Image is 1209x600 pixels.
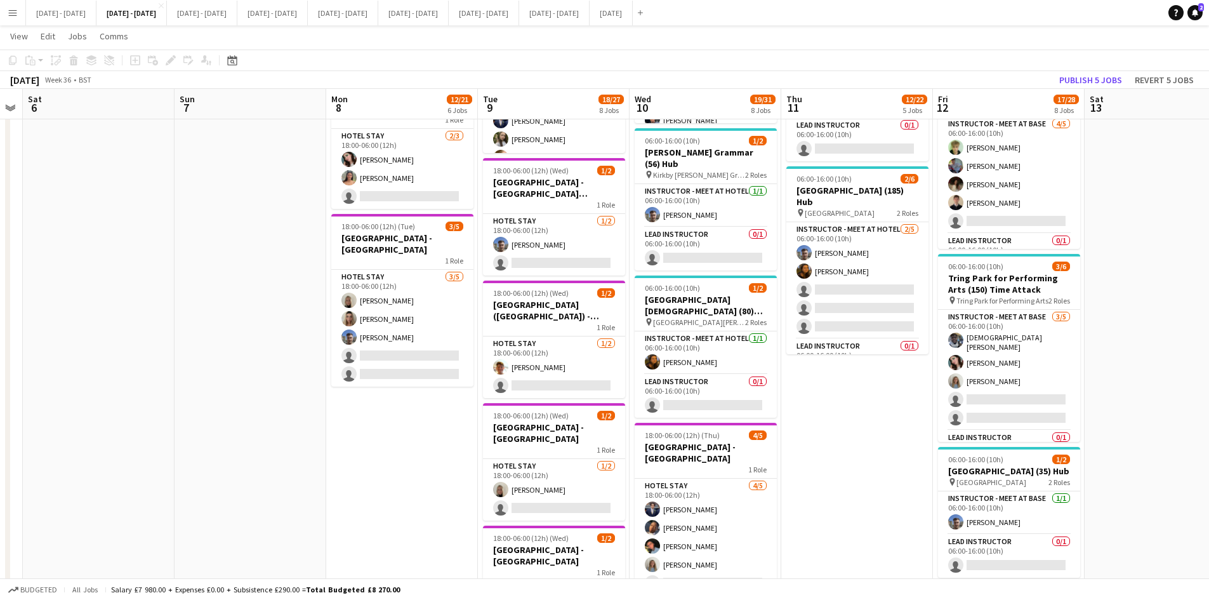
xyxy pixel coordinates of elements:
app-job-card: 18:00-06:00 (12h) (Tue)3/5[GEOGRAPHIC_DATA] - [GEOGRAPHIC_DATA]1 RoleHotel Stay3/518:00-06:00 (12... [331,214,473,387]
app-job-card: 06:00-16:00 (10h)2/6[GEOGRAPHIC_DATA] (185) Hub [GEOGRAPHIC_DATA]2 RolesInstructor - Meet at Hote... [786,166,928,354]
span: [GEOGRAPHIC_DATA] [805,208,875,218]
app-job-card: 06:00-16:00 (10h)1/2[PERSON_NAME] Grammar (56) Hub Kirkby [PERSON_NAME] Grammar2 RolesInstructor ... [635,128,777,270]
span: Thu [786,93,802,105]
span: 06:00-16:00 (10h) [645,136,700,145]
span: 17/28 [1054,95,1079,104]
span: Tring Park for Performing Arts [956,296,1048,305]
span: Mon [331,93,348,105]
span: 12 [936,100,948,115]
div: 06:00-16:00 (10h)1/2[GEOGRAPHIC_DATA] (35) Hub [GEOGRAPHIC_DATA]2 RolesInstructor - Meet at Base1... [938,447,1080,578]
h3: [GEOGRAPHIC_DATA] - [GEOGRAPHIC_DATA] [635,441,777,464]
app-card-role: Lead Instructor0/106:00-16:00 (10h) [786,118,928,161]
app-card-role: Instructor - Meet at Hotel1/106:00-16:00 (10h)[PERSON_NAME] [635,184,777,227]
span: 1 Role [748,465,767,474]
span: 1/2 [597,288,615,298]
span: 12/21 [447,95,472,104]
span: Budgeted [20,585,57,594]
span: 1 Role [597,445,615,455]
span: 8 [329,100,348,115]
app-card-role: Lead Instructor0/1 [938,430,1080,474]
span: 18:00-06:00 (12h) (Wed) [493,411,569,420]
button: [DATE] [590,1,633,25]
h3: [PERSON_NAME] Grammar (56) Hub [635,147,777,170]
h3: Tring Park for Performing Arts (150) Time Attack [938,272,1080,295]
span: 7 [178,100,195,115]
h3: [GEOGRAPHIC_DATA][DEMOGRAPHIC_DATA] (80) Hub (Half Day AM) [635,294,777,317]
span: 1 Role [597,323,615,332]
div: 06:00-16:00 (10h)1/2[GEOGRAPHIC_DATA][DEMOGRAPHIC_DATA] (80) Hub (Half Day AM) [GEOGRAPHIC_DATA][... [635,276,777,418]
app-card-role: Hotel Stay1/218:00-06:00 (12h)[PERSON_NAME] [483,459,625,521]
span: 19/31 [750,95,776,104]
app-card-role: Lead Instructor0/106:00-16:00 (10h) [938,234,1080,277]
button: [DATE] - [DATE] [237,1,308,25]
span: 11 [784,100,802,115]
span: 10 [633,100,651,115]
h3: [GEOGRAPHIC_DATA] - [GEOGRAPHIC_DATA] [331,232,473,255]
app-card-role: Instructor - Meet at Base4/506:00-16:00 (10h)[PERSON_NAME][PERSON_NAME][PERSON_NAME][PERSON_NAME] [938,117,1080,234]
a: Jobs [63,28,92,44]
span: 18/27 [598,95,624,104]
span: Tue [483,93,498,105]
app-job-card: 06:00-16:00 (10h)4/6[PERSON_NAME][GEOGRAPHIC_DATA] (180) Hub (Half Day AM) [PERSON_NAME][GEOGRAPH... [938,61,1080,249]
app-card-role: Hotel Stay1/218:00-06:00 (12h)[PERSON_NAME] [483,337,625,398]
span: 18:00-06:00 (12h) (Thu) [645,430,720,440]
app-card-role: Hotel Stay2/318:00-06:00 (12h)[PERSON_NAME][PERSON_NAME] [331,129,473,209]
div: BST [79,75,91,84]
button: [DATE] - [DATE] [167,1,237,25]
span: 18:00-06:00 (12h) (Wed) [493,288,569,298]
span: 1/2 [597,411,615,420]
span: Sat [28,93,42,105]
app-job-card: 18:00-06:00 (12h) (Wed)1/2[GEOGRAPHIC_DATA] ([GEOGRAPHIC_DATA]) - [GEOGRAPHIC_DATA]1 RoleHotel St... [483,281,625,398]
div: 18:00-06:00 (12h) (Tue)2/3[GEOGRAPHIC_DATA] - [GEOGRAPHIC_DATA][DEMOGRAPHIC_DATA]1 RoleHotel Stay... [331,73,473,209]
span: 2 Roles [897,208,918,218]
span: 06:00-16:00 (10h) [645,283,700,293]
button: Publish 5 jobs [1054,72,1127,88]
app-card-role: Hotel Stay4/518:00-06:00 (12h)[PERSON_NAME][PERSON_NAME][PERSON_NAME][PERSON_NAME] [635,479,777,596]
span: 2 [1198,3,1204,11]
span: 4/5 [749,430,767,440]
button: [DATE] - [DATE] [519,1,590,25]
span: Jobs [68,30,87,42]
div: 5 Jobs [902,105,927,115]
button: [DATE] - [DATE] [449,1,519,25]
app-card-role: Instructor - Meet at Base1/106:00-16:00 (10h)[PERSON_NAME] [938,491,1080,535]
a: View [5,28,33,44]
span: 1 Role [597,200,615,210]
span: View [10,30,28,42]
span: 3/6 [1052,262,1070,271]
app-job-card: 18:00-06:00 (12h) (Thu)4/5[GEOGRAPHIC_DATA] - [GEOGRAPHIC_DATA]1 RoleHotel Stay4/518:00-06:00 (12... [635,423,777,596]
span: 1/2 [597,166,615,175]
app-job-card: 18:00-06:00 (12h) (Wed)1/2[GEOGRAPHIC_DATA] - [GEOGRAPHIC_DATA]1 RoleHotel Stay1/218:00-06:00 (12... [483,403,625,521]
app-card-role: Instructor - Meet at Base3/506:00-16:00 (10h)[DEMOGRAPHIC_DATA][PERSON_NAME][PERSON_NAME][PERSON_... [938,310,1080,430]
span: Total Budgeted £8 270.00 [306,585,400,594]
div: 8 Jobs [1054,105,1078,115]
span: 12/22 [902,95,927,104]
div: 8 Jobs [751,105,775,115]
a: 2 [1187,5,1203,20]
span: Sun [180,93,195,105]
app-card-role: Lead Instructor0/106:00-16:00 (10h) [938,535,1080,578]
span: 2 Roles [1048,477,1070,487]
h3: [GEOGRAPHIC_DATA] - [GEOGRAPHIC_DATA] [483,422,625,444]
span: 18:00-06:00 (12h) (Wed) [493,533,569,543]
app-job-card: 06:00-16:00 (10h)3/6Tring Park for Performing Arts (150) Time Attack Tring Park for Performing Ar... [938,254,1080,442]
button: [DATE] - [DATE] [96,1,167,25]
span: 2/6 [901,174,918,183]
h3: [GEOGRAPHIC_DATA] - [GEOGRAPHIC_DATA] [483,544,625,567]
app-card-role: Lead Instructor0/106:00-16:00 (10h) [635,375,777,418]
span: 06:00-16:00 (10h) [948,455,1003,464]
app-card-role: Hotel Stay3/518:00-06:00 (12h)[PERSON_NAME][PERSON_NAME][PERSON_NAME] [331,270,473,387]
span: 6 [26,100,42,115]
app-job-card: 18:00-06:00 (12h) (Wed)1/2[GEOGRAPHIC_DATA] - [GEOGRAPHIC_DATA][PERSON_NAME]1 RoleHotel Stay1/218... [483,158,625,276]
span: 1 Role [445,115,463,124]
span: 1/2 [1052,455,1070,464]
div: Salary £7 980.00 + Expenses £0.00 + Subsistence £290.00 = [111,585,400,594]
span: 1/2 [749,136,767,145]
